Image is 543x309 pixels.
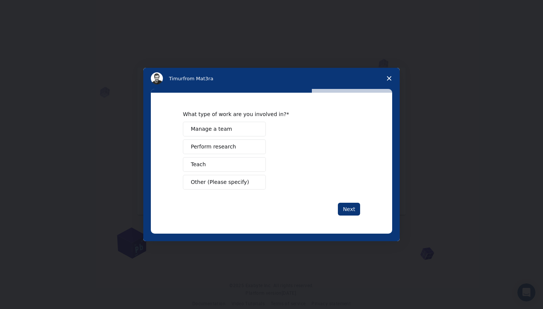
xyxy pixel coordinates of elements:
span: Perform research [191,143,236,151]
button: Teach [183,157,266,172]
button: Manage a team [183,122,266,136]
button: Perform research [183,139,266,154]
span: Manage a team [191,125,232,133]
img: Profile image for Timur [151,72,163,84]
span: Teach [191,161,206,168]
span: Підтримка [15,5,52,12]
span: Timur [169,76,183,81]
span: from Mat3ra [183,76,213,81]
button: Next [338,203,360,216]
span: Other (Please specify) [191,178,249,186]
button: Other (Please specify) [183,175,266,190]
div: What type of work are you involved in? [183,111,349,118]
span: Close survey [379,68,400,89]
